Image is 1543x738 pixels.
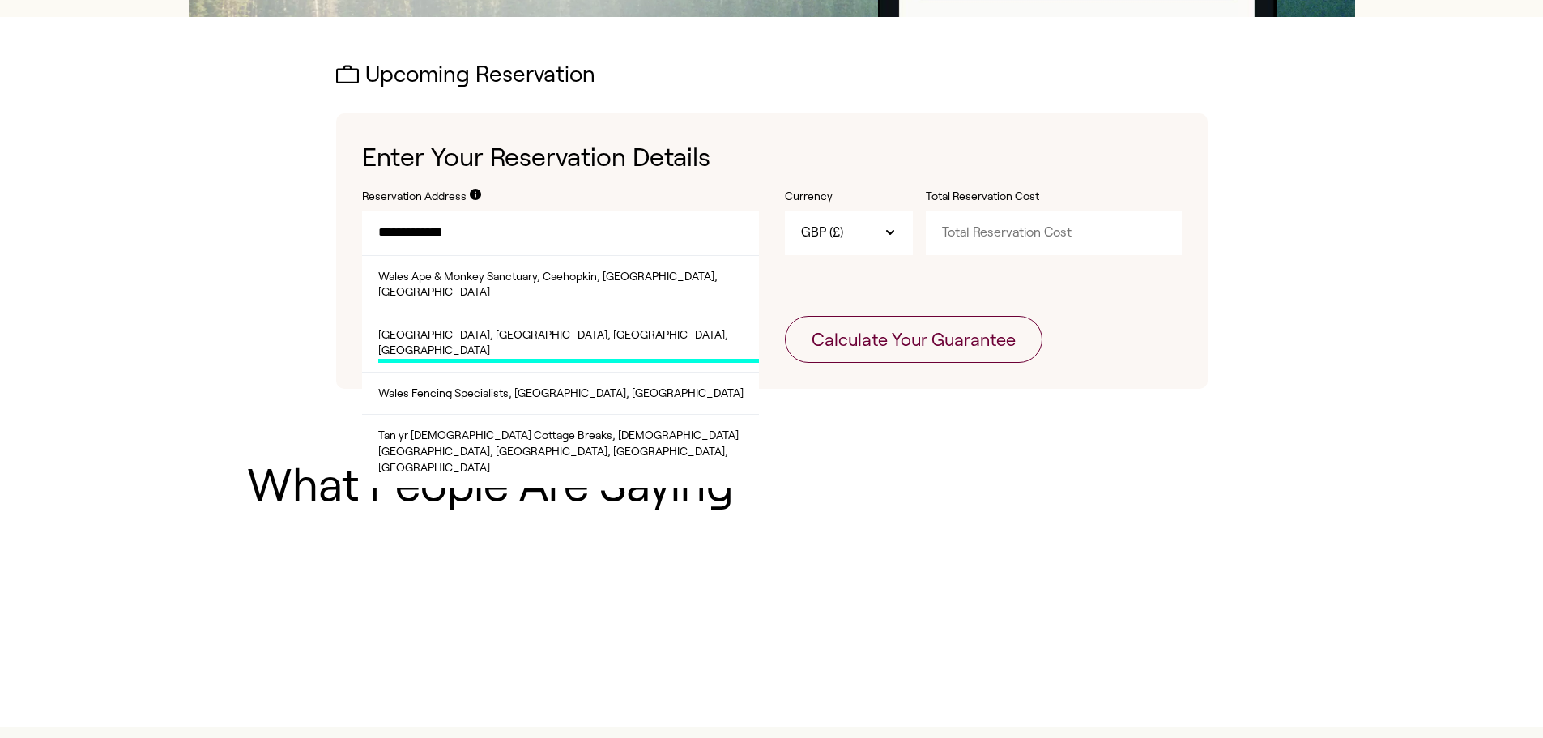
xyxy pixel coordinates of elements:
span: Wales Fencing Specialists, [GEOGRAPHIC_DATA], [GEOGRAPHIC_DATA] [378,386,744,406]
span: Tan yr [DEMOGRAPHIC_DATA] Cottage Breaks, [DEMOGRAPHIC_DATA][GEOGRAPHIC_DATA], [GEOGRAPHIC_DATA],... [378,428,759,480]
iframe: Customer reviews powered by Trustpilot [247,556,1297,669]
input: Total Reservation Cost [926,211,1182,254]
h2: Upcoming Reservation [336,62,1208,87]
span: [GEOGRAPHIC_DATA], [GEOGRAPHIC_DATA], [GEOGRAPHIC_DATA], [GEOGRAPHIC_DATA] [378,327,759,363]
button: Calculate Your Guarantee [785,316,1042,363]
span: GBP (£) [801,224,843,241]
span: Wales Ape & Monkey Sanctuary, Caehopkin, [GEOGRAPHIC_DATA], [GEOGRAPHIC_DATA] [378,269,759,305]
label: Currency [785,189,913,205]
label: Reservation Address [362,189,467,205]
h1: Enter Your Reservation Details [362,139,1182,176]
h1: What People Are Saying [247,460,1297,510]
label: Total Reservation Cost [926,189,1088,205]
